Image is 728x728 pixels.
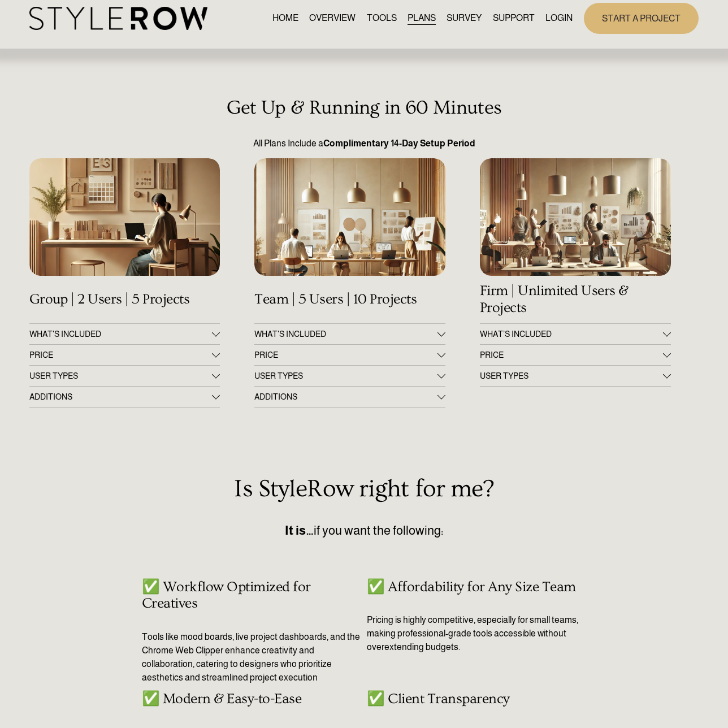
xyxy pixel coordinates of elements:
[29,324,220,344] button: WHAT'S INCLUDED
[254,392,437,401] span: ADDITIONS
[254,350,437,359] span: PRICE
[254,366,445,386] button: USER TYPES
[447,11,482,26] a: SURVEY
[480,350,663,359] span: PRICE
[480,366,671,386] button: USER TYPES
[254,324,445,344] button: WHAT'S INCLUDED
[254,291,445,308] h4: Team | 5 Users | 10 Projects
[272,11,298,26] a: HOME
[480,324,671,344] button: WHAT’S INCLUDED
[254,345,445,365] button: PRICE
[29,345,220,365] button: PRICE
[367,691,586,708] h4: ✅ Client Transparency
[493,11,535,26] a: folder dropdown
[29,291,220,308] h4: Group | 2 Users | 5 Projects
[480,345,671,365] button: PRICE
[545,11,573,26] a: LOGIN
[367,613,586,654] p: Pricing is highly competitive, especially for small teams, making professional-grade tools access...
[584,3,699,34] a: START A PROJECT
[493,11,535,25] span: SUPPORT
[254,387,445,407] button: ADDITIONS
[29,350,213,359] span: PRICE
[254,371,437,380] span: USER TYPES
[29,392,213,401] span: ADDITIONS
[142,579,361,612] h4: ✅ Workflow Optimized for Creatives
[285,523,314,538] strong: It is…
[480,371,663,380] span: USER TYPES
[29,387,220,407] button: ADDITIONS
[29,97,699,119] h3: Get Up & Running in 60 Minutes
[367,579,586,596] h4: ✅ Affordability for Any Size Team
[480,330,663,339] span: WHAT’S INCLUDED
[323,138,475,148] strong: Complimentary 14-Day Setup Period
[29,137,699,150] p: All Plans Include a
[367,11,397,26] a: TOOLS
[29,371,213,380] span: USER TYPES
[254,330,437,339] span: WHAT'S INCLUDED
[29,330,213,339] span: WHAT'S INCLUDED
[29,521,699,540] p: if you want the following:
[142,630,361,684] p: Tools like mood boards, live project dashboards, and the Chrome Web Clipper enhance creativity an...
[309,11,356,26] a: OVERVIEW
[408,11,436,26] a: PLANS
[29,475,699,503] h2: Is StyleRow right for me?
[142,691,361,708] h4: ✅ Modern & Easy-to-Ease
[29,366,220,386] button: USER TYPES
[29,7,207,30] img: StyleRow
[480,283,671,316] h4: Firm | Unlimited Users & Projects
